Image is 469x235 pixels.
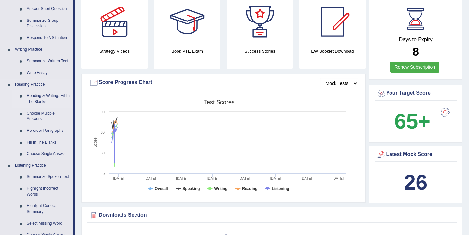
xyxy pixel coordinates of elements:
[404,171,427,194] b: 26
[12,44,73,56] a: Writing Practice
[101,131,105,134] text: 60
[377,150,455,159] div: Latest Mock Score
[24,32,73,44] a: Respond To A Situation
[103,172,105,176] text: 0
[242,187,257,191] tspan: Reading
[145,176,156,180] tspan: [DATE]
[390,62,439,73] a: Renew Subscription
[101,110,105,114] text: 90
[89,78,358,88] div: Score Progress Chart
[214,187,228,191] tspan: Writing
[154,48,220,55] h4: Book PTE Exam
[394,109,430,133] b: 65+
[12,79,73,90] a: Reading Practice
[24,171,73,183] a: Summarize Spoken Text
[24,200,73,217] a: Highlight Correct Summary
[299,48,365,55] h4: EW Booklet Download
[89,211,455,220] div: Downloads Section
[24,3,73,15] a: Answer Short Question
[24,137,73,148] a: Fill In The Blanks
[182,187,200,191] tspan: Speaking
[24,218,73,229] a: Select Missing Word
[81,48,148,55] h4: Strategy Videos
[24,90,73,107] a: Reading & Writing: Fill In The Blanks
[413,45,419,58] b: 8
[155,187,168,191] tspan: Overall
[301,176,312,180] tspan: [DATE]
[332,176,344,180] tspan: [DATE]
[12,160,73,172] a: Listening Practice
[24,15,73,32] a: Summarize Group Discussion
[24,148,73,160] a: Choose Single Answer
[93,137,98,148] tspan: Score
[24,183,73,200] a: Highlight Incorrect Words
[24,67,73,79] a: Write Essay
[377,89,455,98] div: Your Target Score
[204,99,234,105] tspan: Test scores
[227,48,293,55] h4: Success Stories
[176,176,187,180] tspan: [DATE]
[207,176,219,180] tspan: [DATE]
[272,187,289,191] tspan: Listening
[24,55,73,67] a: Summarize Written Text
[24,108,73,125] a: Choose Multiple Answers
[270,176,281,180] tspan: [DATE]
[24,125,73,137] a: Re-order Paragraphs
[113,176,124,180] tspan: [DATE]
[101,151,105,155] text: 30
[377,37,455,43] h4: Days to Expiry
[239,176,250,180] tspan: [DATE]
